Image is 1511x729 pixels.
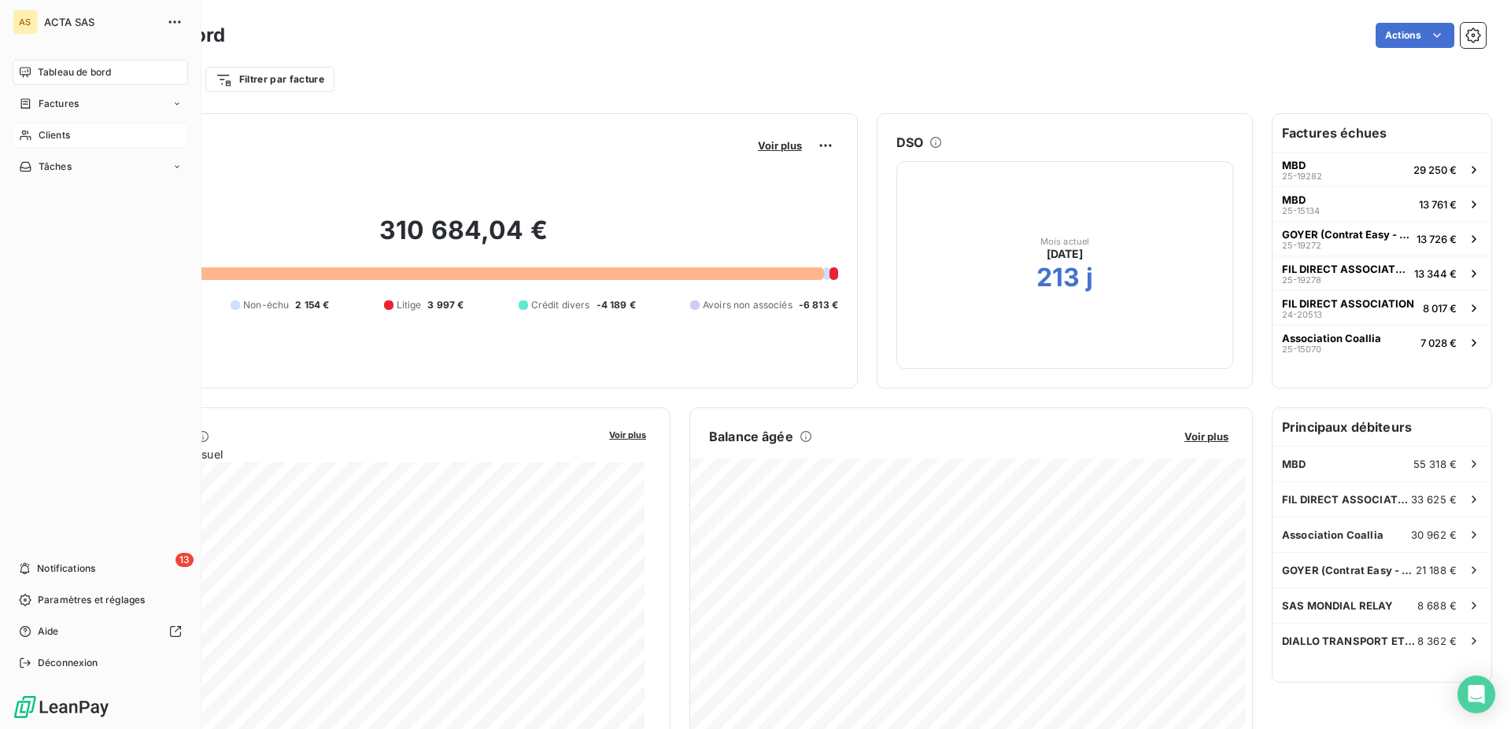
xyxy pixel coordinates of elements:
[1282,344,1321,354] span: 25-15070
[1282,275,1321,285] span: 25-19278
[896,133,923,152] h6: DSO
[1036,262,1080,293] h2: 213
[597,298,636,312] span: -4 189 €
[1413,164,1457,176] span: 29 250 €
[1282,263,1408,275] span: FIL DIRECT ASSOCIATION
[1282,228,1410,241] span: GOYER (Contrat Easy - Thérorème)
[1417,635,1457,647] span: 8 362 €
[1047,246,1084,262] span: [DATE]
[1180,429,1233,444] button: Voir plus
[175,553,194,567] span: 13
[205,67,334,92] button: Filtrer par facture
[1282,564,1416,576] span: GOYER (Contrat Easy - Thérorème)
[1457,676,1495,713] div: Open Intercom Messenger
[1416,564,1457,576] span: 21 188 €
[1282,310,1322,319] span: 24-20513
[1414,267,1457,280] span: 13 344 €
[703,298,792,312] span: Avoirs non associés
[39,128,70,142] span: Clients
[38,65,111,79] span: Tableau de bord
[1282,493,1411,506] span: FIL DIRECT ASSOCIATION
[1273,221,1491,256] button: GOYER (Contrat Easy - Thérorème)25-1927213 726 €
[397,298,422,312] span: Litige
[427,298,464,312] span: 3 997 €
[1417,233,1457,245] span: 13 726 €
[1282,206,1320,215] span: 25-15134
[38,593,145,607] span: Paramètres et réglages
[1282,332,1381,344] span: Association Coallia
[295,298,329,312] span: 2 154 €
[1273,152,1491,186] button: MBD25-1928229 250 €
[1282,635,1417,647] span: DIALLO TRANSPORT ET LOGISTIC
[1423,302,1457,315] span: 8 017 €
[243,298,289,312] span: Non-échu
[1273,325,1491,359] button: Association Coallia25-150707 028 €
[709,427,793,446] h6: Balance âgée
[1282,458,1306,470] span: MBD
[1282,193,1306,206] span: MBD
[604,427,651,441] button: Voir plus
[758,139,802,152] span: Voir plus
[39,160,72,174] span: Tâches
[1282,599,1394,612] span: SAS MONDIAL RELAY
[1420,337,1457,349] span: 7 028 €
[38,656,98,670] span: Déconnexion
[1417,599,1457,612] span: 8 688 €
[1086,262,1093,293] h2: j
[1419,198,1457,211] span: 13 761 €
[89,446,598,462] span: Chiffre d'affaires mensuel
[753,138,807,153] button: Voir plus
[1376,23,1454,48] button: Actions
[1413,458,1457,470] span: 55 318 €
[44,16,157,28] span: ACTA SAS
[39,97,79,111] span: Factures
[1411,493,1457,506] span: 33 625 €
[1282,241,1321,250] span: 25-19272
[1273,186,1491,221] button: MBD25-1513413 761 €
[1411,528,1457,541] span: 30 962 €
[1184,430,1228,443] span: Voir plus
[1273,290,1491,325] button: FIL DIRECT ASSOCIATION24-205138 017 €
[89,215,838,262] h2: 310 684,04 €
[799,298,838,312] span: -6 813 €
[13,9,38,35] div: AS
[1282,171,1322,181] span: 25-19282
[1273,408,1491,446] h6: Principaux débiteurs
[1273,256,1491,290] button: FIL DIRECT ASSOCIATION25-1927813 344 €
[38,624,59,639] span: Aide
[531,298,590,312] span: Crédit divers
[609,429,646,440] span: Voir plus
[1282,159,1306,171] span: MBD
[37,561,95,576] span: Notifications
[1040,237,1090,246] span: Mois actuel
[1282,528,1384,541] span: Association Coallia
[13,694,110,720] img: Logo LeanPay
[13,619,188,644] a: Aide
[1282,297,1414,310] span: FIL DIRECT ASSOCIATION
[1273,114,1491,152] h6: Factures échues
